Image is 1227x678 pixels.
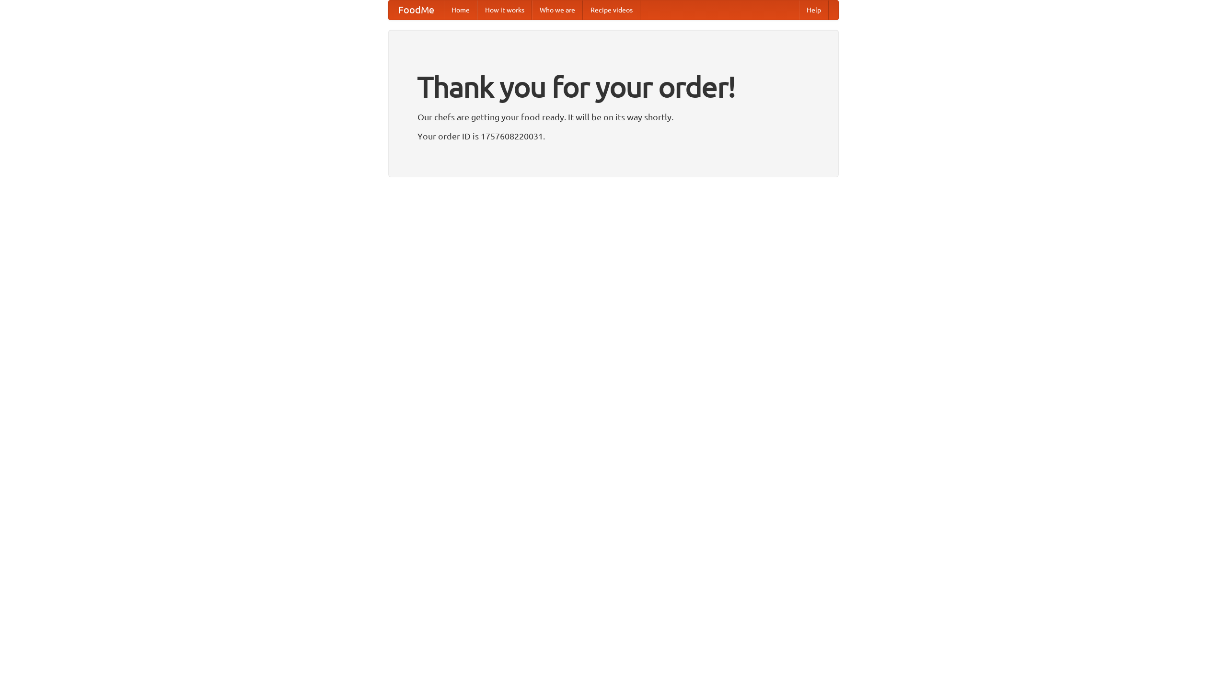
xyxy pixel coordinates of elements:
a: Help [799,0,829,20]
p: Our chefs are getting your food ready. It will be on its way shortly. [417,110,810,124]
a: Home [444,0,477,20]
p: Your order ID is 1757608220031. [417,129,810,143]
a: How it works [477,0,532,20]
h1: Thank you for your order! [417,64,810,110]
a: FoodMe [389,0,444,20]
a: Recipe videos [583,0,640,20]
a: Who we are [532,0,583,20]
